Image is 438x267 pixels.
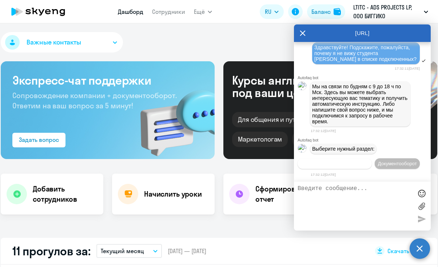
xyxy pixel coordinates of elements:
span: [DATE] — [DATE] [168,247,206,255]
img: bot avatar [298,82,307,105]
div: IT-специалистам [292,132,355,147]
time: 17:32:12[DATE] [311,173,336,177]
div: Курсы английского под ваши цели [232,74,357,99]
p: LTITC - ADS PROJECTS LP, ООО БИГГИКО [353,3,421,20]
img: bot avatar [298,144,307,167]
img: bg-img [130,77,215,159]
label: Лимит 10 файлов [416,201,427,212]
span: Здравствуйте! Подскажите, пожалуйста, почему я не вижу студента [PERSON_NAME] в списке подключенных? [314,44,417,62]
span: Мы на связи по будням с 9 до 18 ч по Мск. Здесь вы можете выбрать интересующую вас тематику и пол... [312,84,409,124]
div: Задать вопрос [19,135,59,144]
span: Сопровождение компании + документооборот. Ответим на ваш вопрос за 5 минут! [12,91,177,110]
button: Важные контакты [1,32,123,53]
time: 17:32:11[DATE] [395,66,420,70]
button: Документооборот [375,158,420,169]
button: LTITC - ADS PROJECTS LP, ООО БИГГИКО [350,3,432,20]
button: Балансbalance [307,4,345,19]
div: Autofaq bot [298,138,431,142]
div: Баланс [311,7,331,16]
p: Текущий месяц [101,247,144,255]
h4: Сформировать отчет [255,184,320,204]
img: balance [334,8,341,15]
button: Операционное сопровождение [298,158,372,169]
span: Скачать отчет [387,247,426,255]
span: Выберите нужный раздел: [312,146,374,152]
span: Документооборот [378,161,417,166]
button: Задать вопрос [12,133,65,147]
span: RU [265,7,271,16]
a: Сотрудники [152,8,185,15]
time: 17:32:12[DATE] [311,129,336,133]
h3: Экспресс-чат поддержки [12,73,203,88]
button: Текущий месяц [96,244,162,258]
div: Autofaq bot [298,76,431,80]
h2: 11 прогулов за: [12,244,91,258]
span: Операционное сопровождение [300,161,369,166]
h4: Начислить уроки [144,189,202,199]
span: Важные контакты [27,38,81,47]
div: Маркетологам [232,132,288,147]
button: Ещё [194,4,212,19]
span: Ещё [194,7,205,16]
div: Для общения и путешествий [232,112,332,127]
h4: Добавить сотрудников [33,184,97,204]
button: RU [260,4,284,19]
a: Дашборд [118,8,143,15]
